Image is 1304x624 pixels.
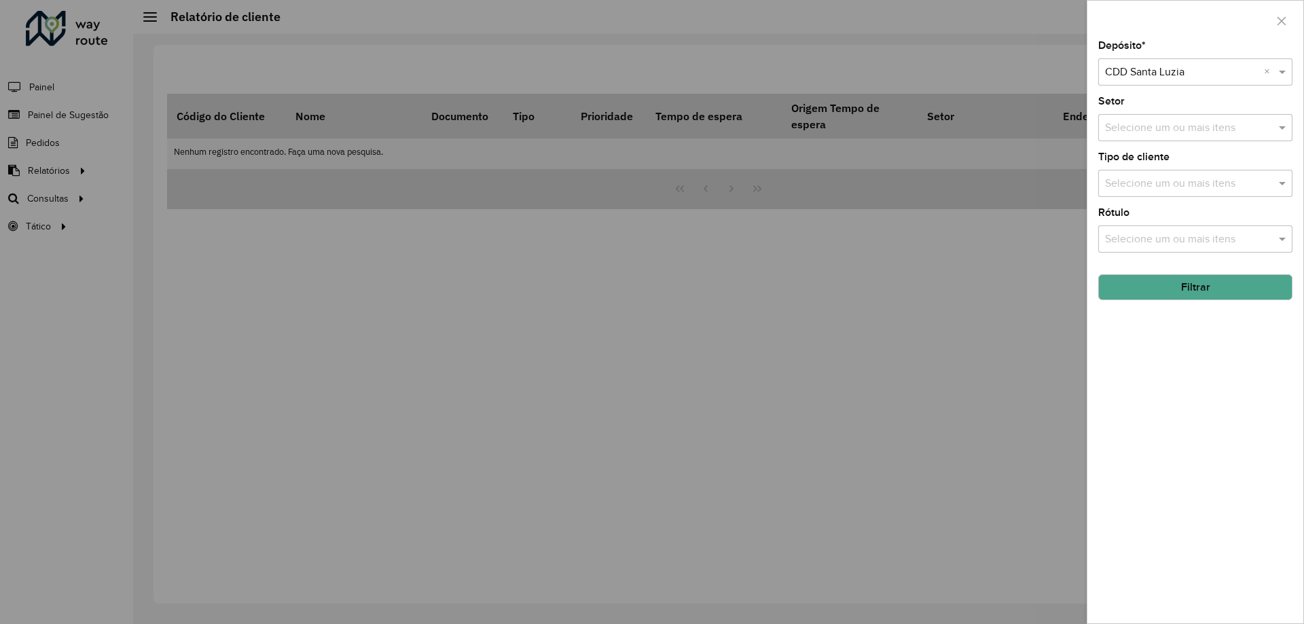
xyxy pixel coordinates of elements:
[1098,93,1125,109] label: Setor
[1098,204,1129,221] label: Rótulo
[1098,149,1170,165] label: Tipo de cliente
[1098,274,1292,300] button: Filtrar
[1098,37,1146,54] label: Depósito
[1264,64,1275,80] span: Clear all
